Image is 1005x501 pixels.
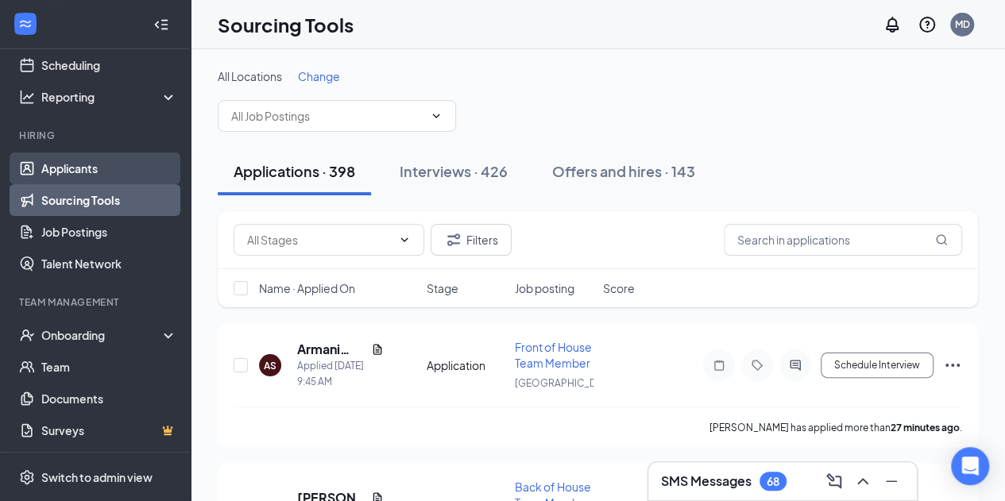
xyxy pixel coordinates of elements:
svg: WorkstreamLogo [17,16,33,32]
svg: Minimize [882,472,901,491]
svg: Analysis [19,89,35,105]
button: ComposeMessage [821,468,847,494]
a: Talent Network [41,248,177,279]
svg: UserCheck [19,327,35,343]
button: Minimize [879,468,904,494]
svg: Document [371,343,384,356]
input: All Stages [247,231,392,249]
button: Filter Filters [431,224,512,256]
div: Team Management [19,295,174,309]
a: SurveysCrown [41,414,177,446]
span: Name · Applied On [259,280,355,296]
div: 68 [767,475,779,488]
b: 27 minutes ago [891,422,960,434]
svg: Notifications [883,15,902,34]
input: Search in applications [724,224,962,256]
span: [GEOGRAPHIC_DATA] [515,377,616,389]
div: Applications · 398 [234,161,355,181]
svg: ActiveChat [786,359,805,372]
div: MD [955,17,970,31]
a: Documents [41,383,177,414]
svg: Ellipses [943,356,962,375]
h3: SMS Messages [661,472,752,490]
div: Application [427,357,505,373]
div: AS [264,359,276,372]
svg: QuestionInfo [918,15,937,34]
div: Interviews · 426 [400,161,508,181]
button: Schedule Interview [821,353,933,378]
span: Front of House Team Member [515,340,592,370]
svg: ChevronUp [853,472,872,491]
span: Job posting [515,280,574,296]
svg: Settings [19,469,35,485]
svg: MagnifyingGlass [935,233,948,246]
p: [PERSON_NAME] has applied more than . [709,421,962,434]
input: All Job Postings [231,107,423,125]
button: ChevronUp [850,468,876,494]
div: Hiring [19,129,174,142]
svg: Collapse [153,17,169,33]
a: Scheduling [41,49,177,81]
span: Stage [427,280,458,296]
a: Job Postings [41,216,177,248]
span: All Locations [218,69,282,83]
h1: Sourcing Tools [218,11,354,38]
a: Applicants [41,152,177,184]
div: Reporting [41,89,178,105]
svg: Tag [748,359,767,372]
svg: Filter [444,230,463,249]
svg: ComposeMessage [825,472,844,491]
span: Change [298,69,340,83]
div: Onboarding [41,327,164,343]
svg: ChevronDown [430,110,443,122]
svg: Note [709,359,729,372]
h5: Armani [PERSON_NAME] [297,341,365,358]
div: Switch to admin view [41,469,153,485]
a: Team [41,351,177,383]
svg: ChevronDown [398,233,411,246]
div: Open Intercom Messenger [951,447,989,485]
div: Applied [DATE] 9:45 AM [297,358,384,390]
span: Score [603,280,635,296]
a: Sourcing Tools [41,184,177,216]
div: Offers and hires · 143 [552,161,695,181]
